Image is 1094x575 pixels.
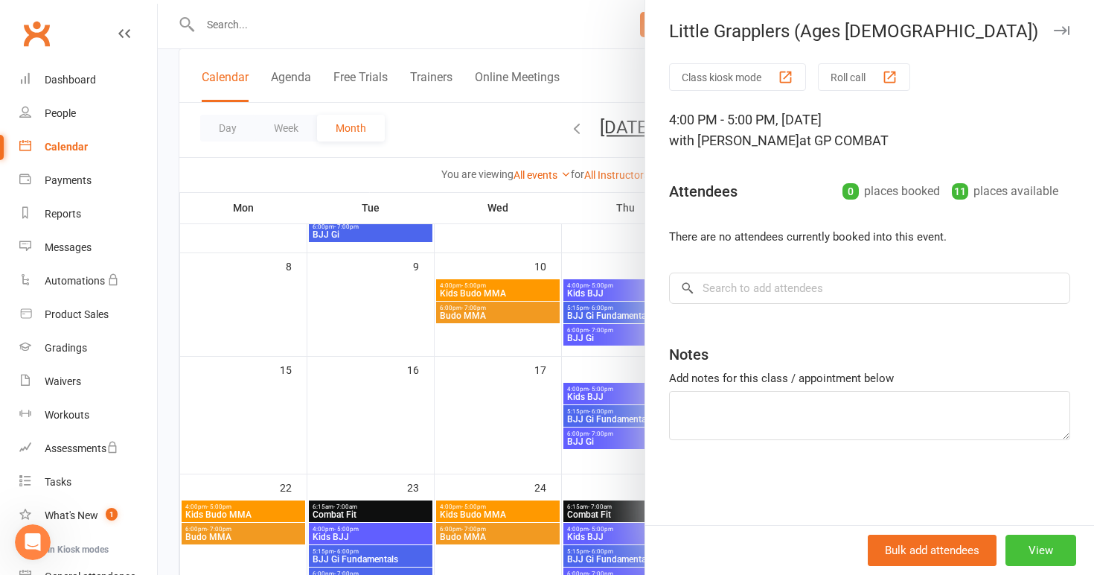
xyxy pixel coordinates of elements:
[669,369,1070,387] div: Add notes for this class / appointment below
[136,395,161,420] button: Scroll to bottom
[35,422,274,463] li: If members haven't logged in [DATE], you can't send them push notifications until they log in again
[19,466,157,499] a: Tasks
[45,208,81,220] div: Reports
[19,231,157,264] a: Messages
[12,112,286,156] div: Greg says…
[35,255,274,269] li: Comms tab of a contact profile
[45,241,92,253] div: Messages
[24,203,145,215] b: Where to send from:
[952,183,968,200] div: 11
[45,141,88,153] div: Calendar
[842,181,940,202] div: places booked
[45,74,96,86] div: Dashboard
[35,273,274,287] li: Sequences
[24,312,110,324] b: Requirements:
[233,6,261,34] button: Home
[799,133,889,148] span: at GP COMBAT
[106,508,118,521] span: 1
[35,290,274,305] li: Roll Call
[45,342,87,354] div: Gradings
[95,461,106,473] button: Start recording
[12,38,286,112] div: Toby says…
[1005,535,1076,566] button: View
[45,174,92,186] div: Payments
[19,264,157,298] a: Automations
[115,121,274,136] div: how to send push notifications
[23,461,35,473] button: Emoji picker
[45,409,89,421] div: Workouts
[952,181,1058,202] div: places available
[262,182,274,194] a: Source reference 5303612:
[19,331,157,365] a: Gradings
[18,15,55,52] a: Clubworx
[842,183,859,200] div: 0
[645,21,1094,42] div: Little Grapplers (Ages [DEMOGRAPHIC_DATA])
[71,461,83,473] button: Upload attachment
[12,38,244,100] div: Great! If you have any more questions or need further assistance, feel free to ask.
[10,6,38,34] button: go back
[19,398,157,432] a: Workouts
[45,275,105,287] div: Automations
[12,156,286,573] div: Toby says…
[19,97,157,130] a: People
[19,130,157,164] a: Calendar
[261,6,288,33] div: Close
[45,509,98,521] div: What's New
[818,63,910,91] button: Roll call
[45,442,118,454] div: Assessments
[45,375,81,387] div: Waivers
[45,107,76,119] div: People
[669,344,708,365] div: Notes
[669,228,1070,246] li: There are no attendees currently booked into this event.
[42,8,66,32] img: Profile image for Toby
[19,365,157,398] a: Waivers
[669,181,738,202] div: Attendees
[19,197,157,231] a: Reports
[255,455,279,479] button: Send a message…
[45,308,109,320] div: Product Sales
[24,334,274,392] div: Members must have accepted their app invite and signed into the app to become notifiable. They al...
[19,298,157,331] a: Product Sales
[45,476,71,488] div: Tasks
[669,133,799,148] span: with [PERSON_NAME]
[24,165,274,194] div: You can send push notifications from anywhere that allows regular messaging in our system.
[19,63,157,97] a: Dashboard
[19,499,157,533] a: What's New1
[669,109,1070,151] div: 4:00 PM - 5:00 PM, [DATE]
[19,164,157,197] a: Payments
[868,535,997,566] button: Bulk add attendees
[72,14,169,25] h1: [PERSON_NAME]
[35,223,274,251] li: New Bulk Message page (Messages in left menu)
[13,430,285,455] textarea: Message…
[669,63,806,91] button: Class kiosk mode
[15,524,51,560] iframe: Intercom live chat
[47,461,59,473] button: Gif picker
[19,432,157,466] a: Assessments
[24,47,232,91] div: Great! If you have any more questions or need further assistance, feel free to ask.
[12,156,286,571] div: You can send push notifications from anywhere that allows regular messaging in our system.Source ...
[103,112,286,144] div: how to send push notifications
[669,273,1070,304] input: Search to add attendees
